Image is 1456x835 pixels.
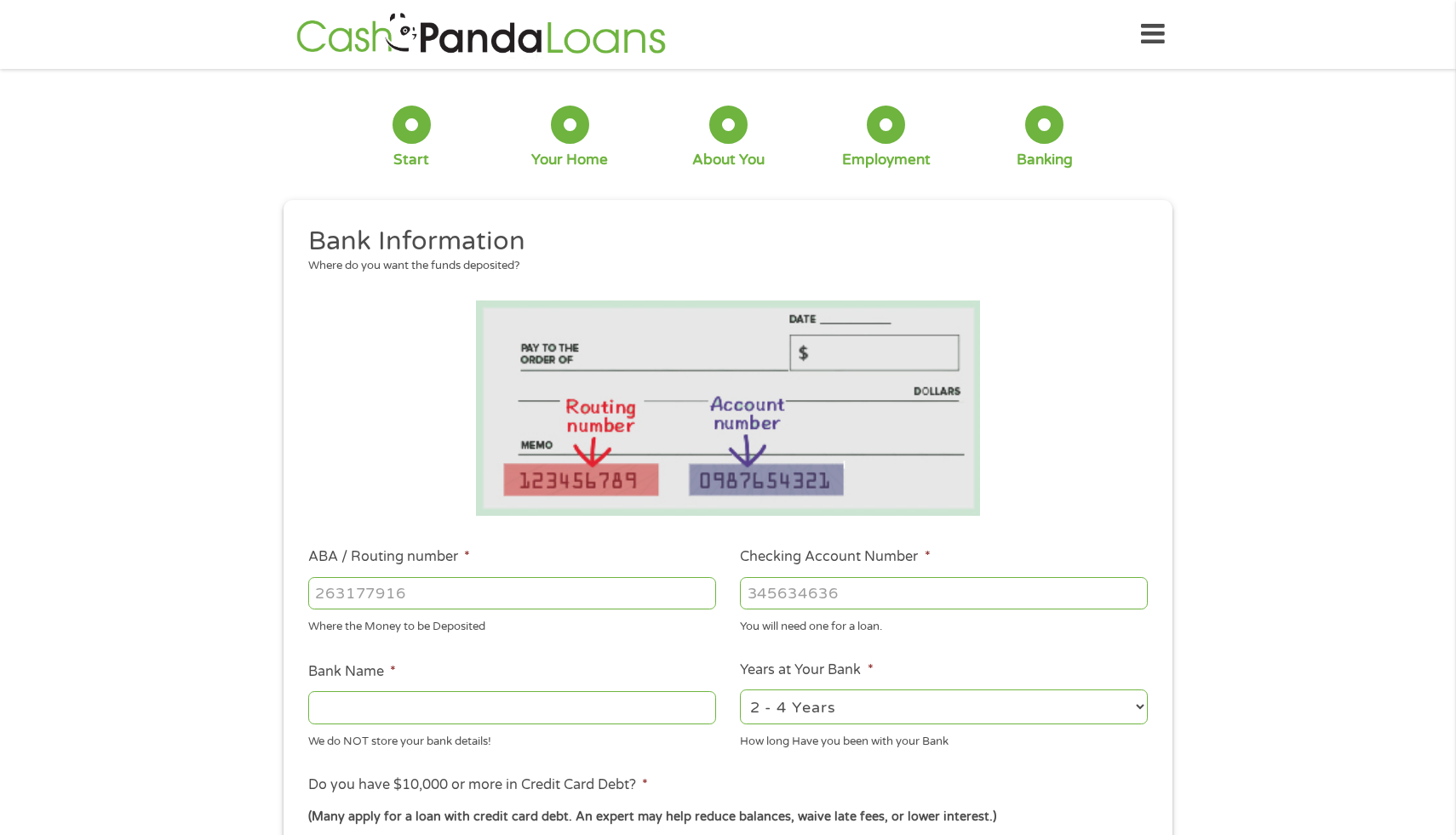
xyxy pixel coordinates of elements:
[393,151,429,169] div: Start
[740,727,1148,750] div: How long Have you been with your Bank
[308,776,648,794] label: Do you have $10,000 or more in Credit Card Debt?
[308,613,716,636] div: Where the Money to be Deposited
[291,10,671,59] img: GetLoanNow Logo
[308,225,1136,259] h2: Bank Information
[692,151,765,169] div: About You
[842,151,931,169] div: Employment
[740,613,1148,636] div: You will need one for a loan.
[308,663,396,681] label: Bank Name
[740,548,930,566] label: Checking Account Number
[476,300,980,516] img: Routing number location
[308,808,1148,826] div: (Many apply for a loan with credit card debt. An expert may help reduce balances, waive late fees...
[308,577,716,609] input: 263177916
[308,548,470,566] label: ABA / Routing number
[1017,151,1073,169] div: Banking
[308,727,716,750] div: We do NOT store your bank details!
[740,577,1148,609] input: 345634636
[740,661,873,679] label: Years at Your Bank
[308,258,1136,275] div: Where do you want the funds deposited?
[531,151,608,169] div: Your Home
